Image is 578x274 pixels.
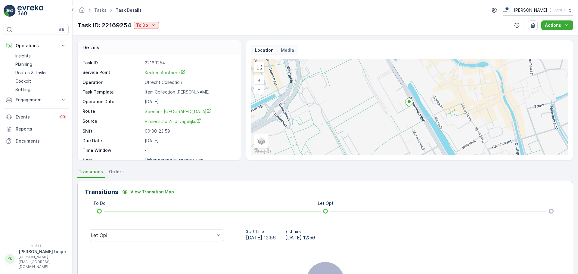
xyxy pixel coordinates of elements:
p: [PERSON_NAME][EMAIL_ADDRESS][DOMAIN_NAME] [19,255,66,269]
p: Planning [15,61,32,67]
p: Let Op! [318,200,333,206]
p: Engagement [16,97,57,103]
a: Insights [13,52,69,60]
p: Task ID: 22169254 [77,21,131,30]
span: Orders [109,169,124,175]
p: Route [82,108,142,115]
a: Planning [13,60,69,69]
p: Item Collection [PERSON_NAME] [145,89,235,95]
img: logo [4,5,16,17]
p: Cockpit [15,78,31,84]
span: Seenons [GEOGRAPHIC_DATA] [145,109,211,114]
a: Homepage [79,9,85,14]
p: Start Time [246,229,276,234]
span: v 1.51.1 [4,244,69,248]
p: Task Template [82,89,142,95]
img: logo_light-DOdMpM7g.png [17,5,43,17]
p: End Time [285,229,315,234]
p: [DATE] [145,138,235,144]
p: Operation [82,79,142,85]
p: Source [82,118,142,125]
button: KK[PERSON_NAME].beijer[PERSON_NAME][EMAIL_ADDRESS][DOMAIN_NAME] [4,249,69,269]
p: Reports [16,126,66,132]
p: Operations [16,43,57,49]
p: Events [16,114,55,120]
span: − [258,87,261,92]
a: View Fullscreen [255,63,264,72]
img: Google [253,147,272,155]
span: [DATE] 12:56 [246,234,276,241]
p: Note [82,157,142,163]
a: Seenons Utrecht [145,108,235,115]
button: Operations [4,40,69,52]
p: Insights [15,53,31,59]
p: Utrecht Collection [145,79,235,85]
p: Due Date [82,138,142,144]
a: Routes & Tasks [13,69,69,77]
span: [DATE] 12:56 [285,234,315,241]
p: 22169254 [145,60,235,66]
span: Task Details [114,7,143,13]
p: Shift [82,128,142,134]
a: Binnenstad Zuid Dagelijks [145,118,235,125]
p: ( +02:00 ) [550,8,565,13]
span: Transitions [79,169,103,175]
a: Documents [4,135,69,147]
a: Settings [13,85,69,94]
p: - [145,147,235,153]
img: basis-logo_rgb2x.png [503,7,511,14]
p: To Do [136,22,148,28]
div: Let Op! [91,232,215,238]
p: Task ID [82,60,142,66]
p: 00:00-23:59 [145,128,235,134]
a: Zoom In [255,76,264,85]
span: Keuken Apotheek [145,70,185,75]
p: Actions [545,22,561,28]
p: To Do [93,200,106,206]
p: Documents [16,138,66,144]
p: Details [82,44,99,51]
span: + [258,78,261,83]
p: Operation Date [82,99,142,105]
span: Binnenstad Zuid Dagelijks [145,119,201,124]
a: Tasks [94,8,107,13]
p: Transitions [85,187,118,196]
p: Settings [15,87,33,93]
p: [PERSON_NAME] [514,7,547,13]
button: Engagement [4,94,69,106]
p: [PERSON_NAME].beijer [19,249,66,255]
p: Service Point [82,69,142,76]
div: KK [5,254,15,264]
button: Actions [541,20,573,30]
a: Events99 [4,111,69,123]
a: Layers [255,134,268,147]
p: ⌘B [58,27,64,32]
button: To Do [134,22,159,29]
p: Time Window [82,147,142,153]
p: Linker garage in, rechter slag... [145,157,207,162]
button: [PERSON_NAME](+02:00) [503,5,573,16]
a: Zoom Out [255,85,264,94]
p: [DATE] [145,99,235,105]
a: Open this area in Google Maps (opens a new window) [253,147,272,155]
button: View Transition Map [118,187,178,197]
a: Keuken Apotheek [145,69,235,76]
a: Cockpit [13,77,69,85]
p: View Transition Map [130,189,174,195]
a: Reports [4,123,69,135]
p: Location [255,47,274,53]
p: Media [281,47,294,53]
p: Routes & Tasks [15,70,46,76]
p: 99 [60,115,65,119]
